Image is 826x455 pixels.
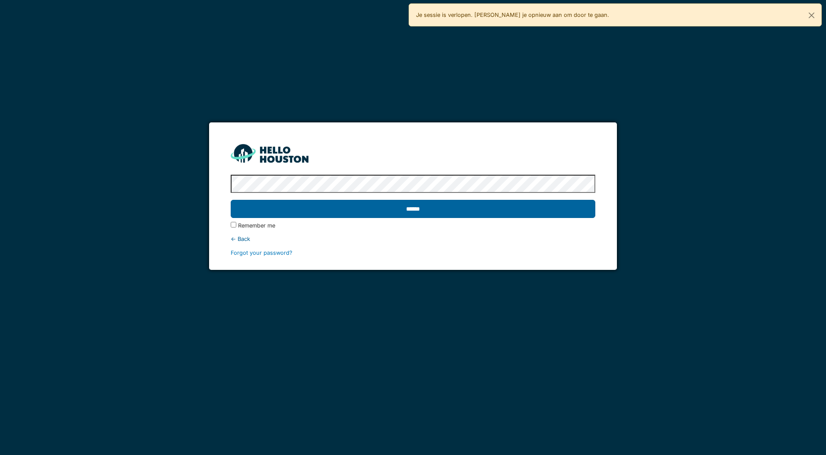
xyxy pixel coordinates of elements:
[802,4,821,27] button: Close
[231,144,308,163] img: HH_line-BYnF2_Hg.png
[231,235,595,243] div: ← Back
[409,3,822,26] div: Je sessie is verlopen. [PERSON_NAME] je opnieuw aan om door te gaan.
[231,250,292,256] a: Forgot your password?
[238,221,275,230] label: Remember me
